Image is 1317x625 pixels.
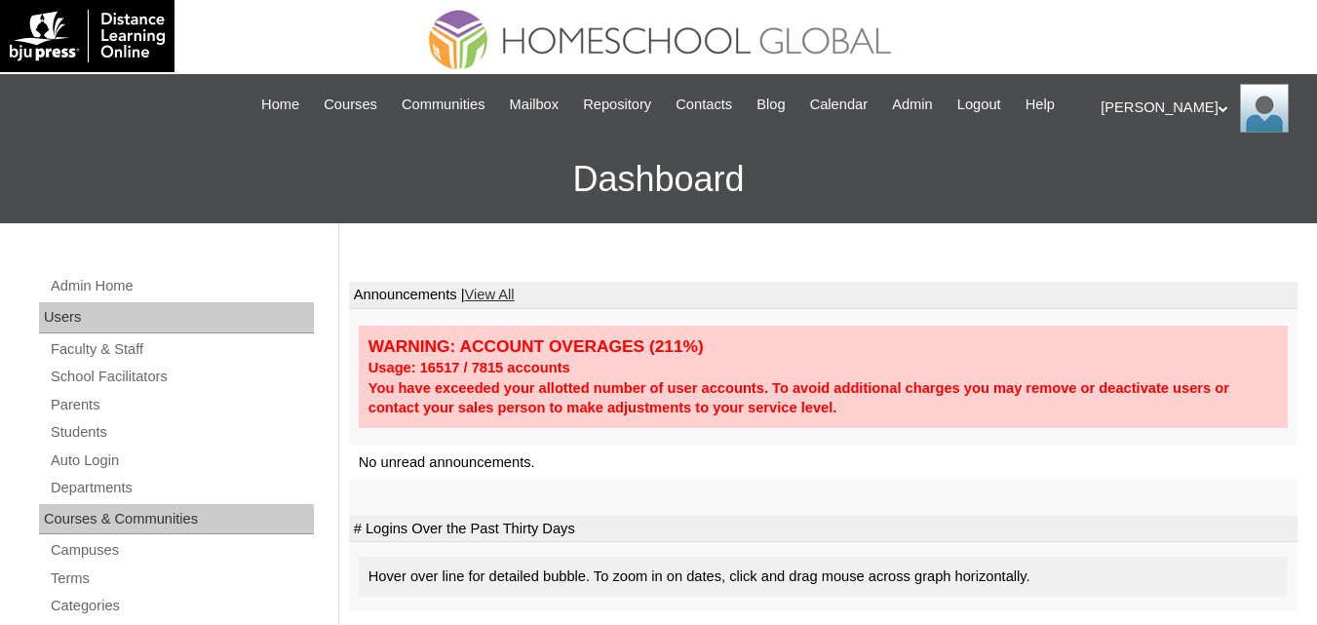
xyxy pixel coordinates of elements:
[810,94,868,116] span: Calendar
[368,335,1278,358] div: WARNING: ACCOUNT OVERAGES (211%)
[49,449,314,473] a: Auto Login
[402,94,485,116] span: Communities
[324,94,377,116] span: Courses
[583,94,651,116] span: Repository
[756,94,785,116] span: Blog
[1026,94,1055,116] span: Help
[49,420,314,445] a: Students
[676,94,732,116] span: Contacts
[10,10,165,62] img: logo-white.png
[892,94,933,116] span: Admin
[49,566,314,591] a: Terms
[666,94,742,116] a: Contacts
[747,94,794,116] a: Blog
[948,94,1011,116] a: Logout
[49,476,314,500] a: Departments
[1101,84,1298,133] div: [PERSON_NAME]
[349,282,1298,309] td: Announcements |
[49,594,314,618] a: Categories
[39,302,314,333] div: Users
[882,94,943,116] a: Admin
[349,445,1298,481] td: No unread announcements.
[49,274,314,298] a: Admin Home
[252,94,309,116] a: Home
[957,94,1001,116] span: Logout
[500,94,569,116] a: Mailbox
[10,136,1307,223] h3: Dashboard
[800,94,877,116] a: Calendar
[368,360,570,375] strong: Usage: 16517 / 7815 accounts
[1016,94,1065,116] a: Help
[261,94,299,116] span: Home
[359,557,1288,597] div: Hover over line for detailed bubble. To zoom in on dates, click and drag mouse across graph horiz...
[465,287,515,302] a: View All
[1240,84,1289,133] img: Ariane Ebuen
[349,516,1298,543] td: # Logins Over the Past Thirty Days
[368,378,1278,418] div: You have exceeded your allotted number of user accounts. To avoid additional charges you may remo...
[49,393,314,417] a: Parents
[49,365,314,389] a: School Facilitators
[510,94,560,116] span: Mailbox
[49,538,314,563] a: Campuses
[39,504,314,535] div: Courses & Communities
[573,94,661,116] a: Repository
[314,94,387,116] a: Courses
[392,94,495,116] a: Communities
[49,337,314,362] a: Faculty & Staff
